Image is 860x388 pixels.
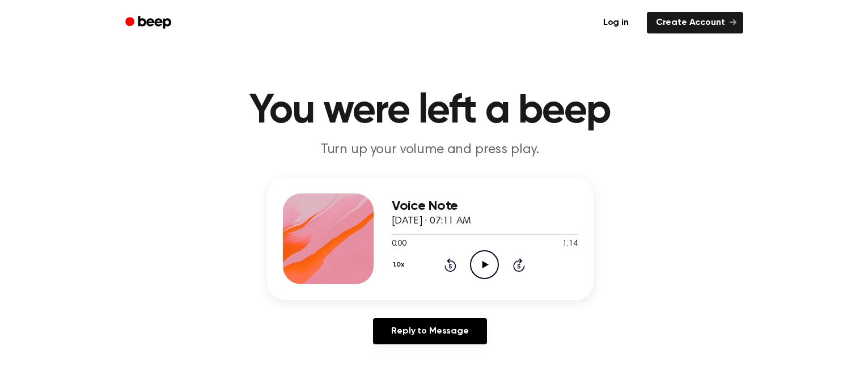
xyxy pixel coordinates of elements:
a: Beep [117,12,181,34]
a: Create Account [647,12,743,33]
span: [DATE] · 07:11 AM [392,216,471,226]
h1: You were left a beep [140,91,721,132]
span: 1:14 [562,238,577,250]
span: 0:00 [392,238,406,250]
a: Log in [592,10,640,36]
p: Turn up your volume and press play. [213,141,648,159]
a: Reply to Message [373,318,486,344]
button: 1.0x [392,255,409,275]
h3: Voice Note [392,199,578,214]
